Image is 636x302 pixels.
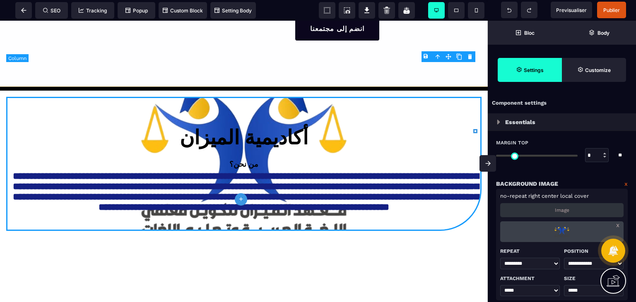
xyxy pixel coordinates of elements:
p: Background Image [496,179,558,189]
span: local [560,193,573,199]
strong: Settings [524,67,544,73]
strong: Bloc [524,30,535,36]
span: SEO [43,7,60,14]
p: Image [555,207,569,213]
span: Previsualiser [556,7,587,13]
span: Margin Top [496,139,528,146]
span: right center [528,193,559,199]
img: loading [537,221,586,242]
span: Publier [603,7,620,13]
span: Screenshot [339,2,355,19]
span: Open Layer Manager [562,21,636,45]
span: Open Blocks [488,21,562,45]
span: Open Style Manager [562,58,626,82]
div: Component settings [488,95,636,111]
p: Size [564,273,624,283]
span: no-repeat [500,193,527,199]
p: Position [564,246,624,256]
span: Custom Block [163,7,203,14]
b: من نحن؟ [229,139,258,148]
a: x [616,221,619,229]
p: Repeat [500,246,560,256]
span: Tracking [79,7,107,14]
span: Settings [498,58,562,82]
b: أكاديمية الميزان [180,106,308,128]
a: x [624,179,628,189]
span: Preview [551,2,592,18]
p: Attachment [500,273,560,283]
strong: Body [597,30,609,36]
span: View components [319,2,335,19]
p: Essentials [505,117,535,127]
span: cover [574,193,589,199]
img: loading [497,120,500,125]
span: Setting Body [214,7,252,14]
span: Popup [125,7,148,14]
strong: Customize [585,67,611,73]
